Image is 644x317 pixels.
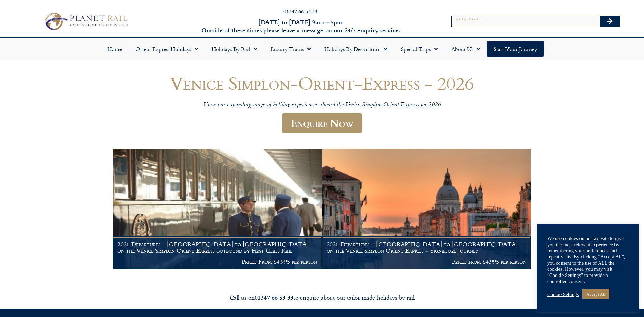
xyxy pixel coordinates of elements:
[283,7,317,15] a: 01347 66 53 33
[173,18,428,34] h6: [DATE] to [DATE] 9am – 5pm Outside of these times please leave a message on our 24/7 enquiry serv...
[113,149,322,269] a: 2026 Departures – [GEOGRAPHIC_DATA] to [GEOGRAPHIC_DATA] on the Venice Simplon Orient Express out...
[394,41,444,57] a: Special Trips
[264,41,317,57] a: Luxury Trains
[132,294,512,301] div: Call us on to enquire about our tailor made holidays by rail
[117,258,317,265] p: Prices From £4,995 per person
[41,11,130,32] img: Planet Rail Train Holidays Logo
[3,41,641,57] nav: Menu
[600,16,620,27] button: Search
[547,291,579,297] a: Cookie Settings
[582,289,609,299] a: Accept All
[327,241,526,254] h1: 2026 Departures – [GEOGRAPHIC_DATA] to [GEOGRAPHIC_DATA] on the Venice Simplon Orient Express – S...
[100,41,129,57] a: Home
[118,101,526,109] p: View our expanding range of holiday experiences aboard the Venice Simplon Orient Express for 2026
[322,149,531,269] a: 2026 Departures – [GEOGRAPHIC_DATA] to [GEOGRAPHIC_DATA] on the Venice Simplon Orient Express – S...
[444,41,487,57] a: About Us
[205,41,264,57] a: Holidays by Rail
[129,41,205,57] a: Orient Express Holidays
[322,149,531,269] img: Orient Express Special Venice compressed
[327,258,526,265] p: Prices from £4,995 per person
[118,73,526,93] h1: Venice Simplon-Orient-Express - 2026
[487,41,544,57] a: Start your Journey
[117,241,317,254] h1: 2026 Departures – [GEOGRAPHIC_DATA] to [GEOGRAPHIC_DATA] on the Venice Simplon Orient Express out...
[547,235,629,284] div: We use cookies on our website to give you the most relevant experience by remembering your prefer...
[317,41,394,57] a: Holidays by Destination
[282,113,362,133] a: Enquire Now
[255,293,293,302] strong: 01347 66 53 33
